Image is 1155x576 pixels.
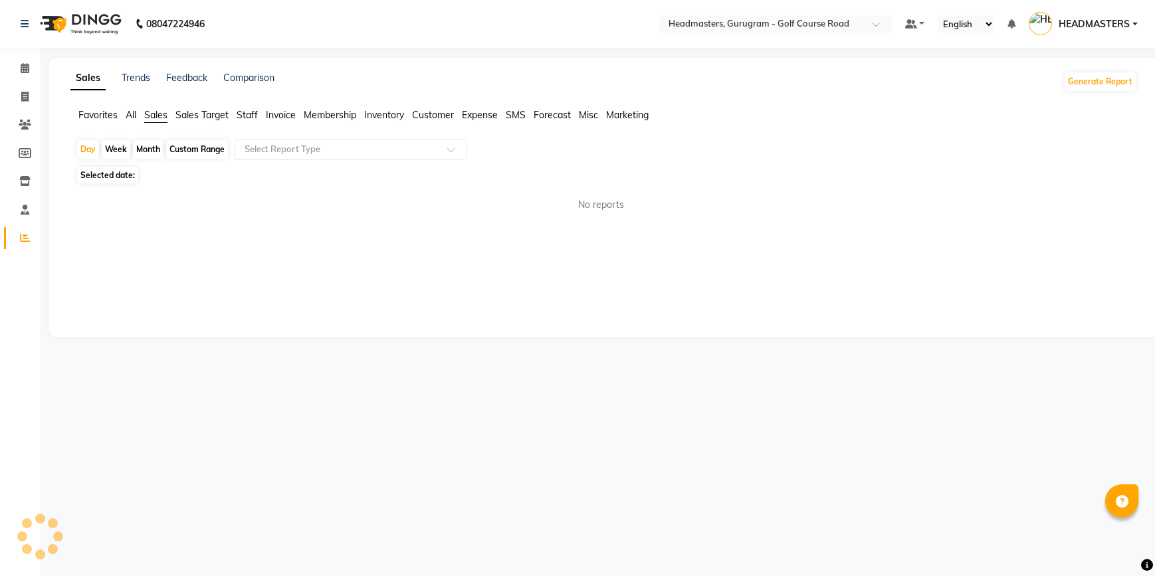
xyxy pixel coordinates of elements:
[578,198,624,212] span: No reports
[223,72,274,84] a: Comparison
[77,140,99,159] div: Day
[175,109,229,121] span: Sales Target
[364,109,404,121] span: Inventory
[166,140,228,159] div: Custom Range
[237,109,258,121] span: Staff
[102,140,130,159] div: Week
[506,109,526,121] span: SMS
[534,109,571,121] span: Forecast
[606,109,649,121] span: Marketing
[412,109,454,121] span: Customer
[266,109,296,121] span: Invoice
[166,72,207,84] a: Feedback
[579,109,598,121] span: Misc
[34,5,125,43] img: logo
[122,72,150,84] a: Trends
[1059,17,1130,31] span: HEADMASTERS
[1099,523,1142,563] iframe: chat widget
[462,109,498,121] span: Expense
[78,109,118,121] span: Favorites
[1065,72,1136,91] button: Generate Report
[146,5,205,43] b: 08047224946
[1029,12,1052,35] img: HEADMASTERS
[144,109,167,121] span: Sales
[126,109,136,121] span: All
[77,167,138,183] span: Selected date:
[304,109,356,121] span: Membership
[70,66,106,90] a: Sales
[133,140,163,159] div: Month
